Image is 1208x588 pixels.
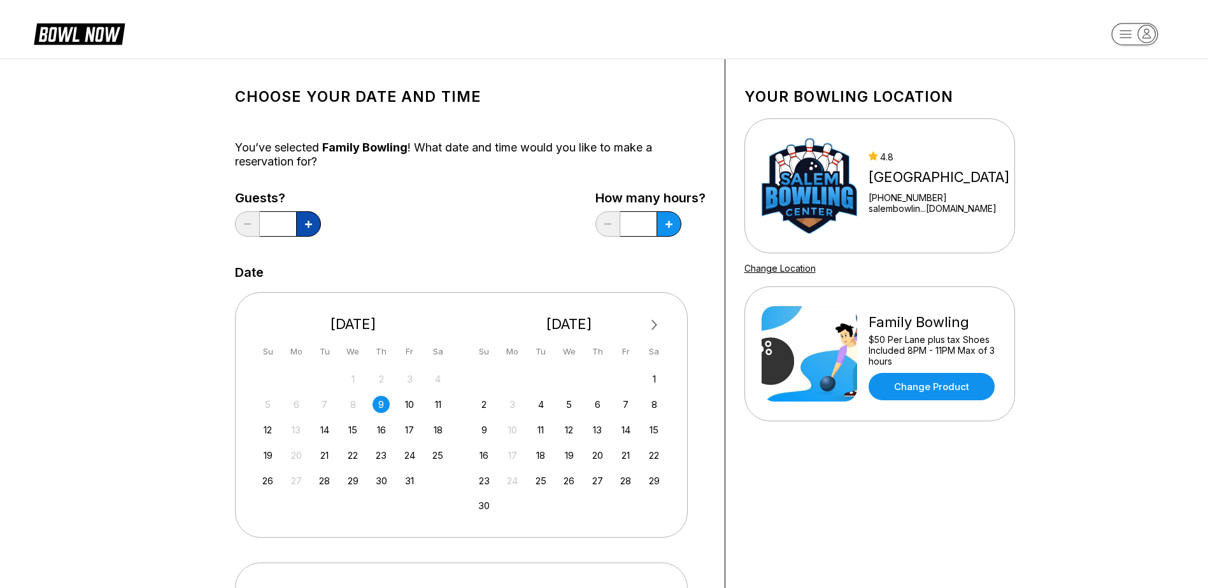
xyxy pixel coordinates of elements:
div: Choose Wednesday, October 29th, 2025 [345,472,362,489]
div: Choose Friday, November 7th, 2025 [617,396,634,413]
div: Not available Monday, November 10th, 2025 [504,421,521,438]
div: Choose Friday, October 10th, 2025 [401,396,418,413]
div: [GEOGRAPHIC_DATA] [869,169,1009,186]
div: Su [476,343,493,360]
div: Su [259,343,276,360]
div: Choose Sunday, November 30th, 2025 [476,497,493,514]
div: Choose Tuesday, October 28th, 2025 [316,472,333,489]
div: Choose Wednesday, October 15th, 2025 [345,421,362,438]
div: [DATE] [255,316,452,333]
div: Choose Saturday, November 15th, 2025 [646,421,663,438]
div: Choose Thursday, November 27th, 2025 [589,472,606,489]
button: Next Month [644,315,665,335]
div: Th [373,343,390,360]
div: Not available Monday, October 27th, 2025 [288,472,305,489]
div: Tu [532,343,550,360]
div: Choose Tuesday, November 11th, 2025 [532,421,550,438]
div: Choose Sunday, October 12th, 2025 [259,421,276,438]
div: Choose Thursday, November 13th, 2025 [589,421,606,438]
div: $50 Per Lane plus tax Shoes Included 8PM - 11PM Max of 3 hours [869,334,998,367]
div: Not available Saturday, October 4th, 2025 [429,370,446,388]
div: Choose Thursday, November 20th, 2025 [589,447,606,464]
div: Not available Monday, November 17th, 2025 [504,447,521,464]
div: Choose Friday, November 21st, 2025 [617,447,634,464]
h1: Your bowling location [744,88,1015,106]
div: Choose Friday, November 14th, 2025 [617,421,634,438]
div: Not available Monday, November 24th, 2025 [504,472,521,489]
div: Not available Monday, October 20th, 2025 [288,447,305,464]
div: [PHONE_NUMBER] [869,192,1009,203]
div: Choose Wednesday, November 26th, 2025 [560,472,578,489]
div: Choose Wednesday, November 19th, 2025 [560,447,578,464]
div: Choose Sunday, November 9th, 2025 [476,421,493,438]
div: 4.8 [869,151,1009,162]
a: Change Product [869,373,995,400]
img: Family Bowling [762,306,857,402]
div: Tu [316,343,333,360]
h1: Choose your Date and time [235,88,706,106]
label: Guests? [235,191,321,205]
div: Not available Thursday, October 2nd, 2025 [373,370,390,388]
div: Choose Saturday, October 11th, 2025 [429,396,446,413]
div: Choose Saturday, November 1st, 2025 [646,370,663,388]
div: Not available Monday, October 6th, 2025 [288,396,305,413]
div: Family Bowling [869,314,998,331]
div: Not available Tuesday, October 7th, 2025 [316,396,333,413]
img: Salem Bowling Center [762,138,857,234]
div: Choose Thursday, October 30th, 2025 [373,472,390,489]
div: Choose Sunday, November 16th, 2025 [476,447,493,464]
div: Choose Tuesday, October 21st, 2025 [316,447,333,464]
div: We [560,343,578,360]
div: Choose Friday, October 24th, 2025 [401,447,418,464]
div: month 2025-11 [474,369,665,515]
div: Choose Saturday, October 18th, 2025 [429,421,446,438]
a: Change Location [744,263,816,274]
div: Not available Wednesday, October 8th, 2025 [345,396,362,413]
div: Choose Wednesday, November 12th, 2025 [560,421,578,438]
div: Choose Thursday, October 9th, 2025 [373,396,390,413]
div: Choose Saturday, November 8th, 2025 [646,396,663,413]
span: Family Bowling [322,141,408,154]
div: Not available Friday, October 3rd, 2025 [401,370,418,388]
div: Choose Tuesday, October 14th, 2025 [316,421,333,438]
div: Sa [646,343,663,360]
div: Choose Thursday, November 6th, 2025 [589,396,606,413]
div: Choose Wednesday, October 22nd, 2025 [345,447,362,464]
div: Th [589,343,606,360]
div: Choose Saturday, October 25th, 2025 [429,447,446,464]
div: Fr [617,343,634,360]
div: Not available Wednesday, October 1st, 2025 [345,370,362,388]
div: Not available Monday, November 3rd, 2025 [504,396,521,413]
div: Choose Thursday, October 23rd, 2025 [373,447,390,464]
div: Choose Sunday, October 26th, 2025 [259,472,276,489]
div: Choose Friday, October 17th, 2025 [401,421,418,438]
div: Choose Tuesday, November 25th, 2025 [532,472,550,489]
div: Sa [429,343,446,360]
div: Choose Wednesday, November 5th, 2025 [560,396,578,413]
div: [DATE] [471,316,668,333]
div: You’ve selected ! What date and time would you like to make a reservation for? [235,141,706,169]
label: How many hours? [595,191,706,205]
div: Choose Tuesday, November 18th, 2025 [532,447,550,464]
div: Not available Sunday, October 5th, 2025 [259,396,276,413]
div: Fr [401,343,418,360]
label: Date [235,265,264,279]
div: Mo [288,343,305,360]
div: We [345,343,362,360]
div: Choose Saturday, November 22nd, 2025 [646,447,663,464]
div: Choose Tuesday, November 4th, 2025 [532,396,550,413]
div: Choose Sunday, November 2nd, 2025 [476,396,493,413]
div: Not available Monday, October 13th, 2025 [288,421,305,438]
div: month 2025-10 [258,369,449,489]
a: salembowlin...[DOMAIN_NAME] [869,203,1009,214]
div: Choose Friday, October 31st, 2025 [401,472,418,489]
div: Choose Saturday, November 29th, 2025 [646,472,663,489]
div: Mo [504,343,521,360]
div: Choose Sunday, November 23rd, 2025 [476,472,493,489]
div: Choose Thursday, October 16th, 2025 [373,421,390,438]
div: Choose Sunday, October 19th, 2025 [259,447,276,464]
div: Choose Friday, November 28th, 2025 [617,472,634,489]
